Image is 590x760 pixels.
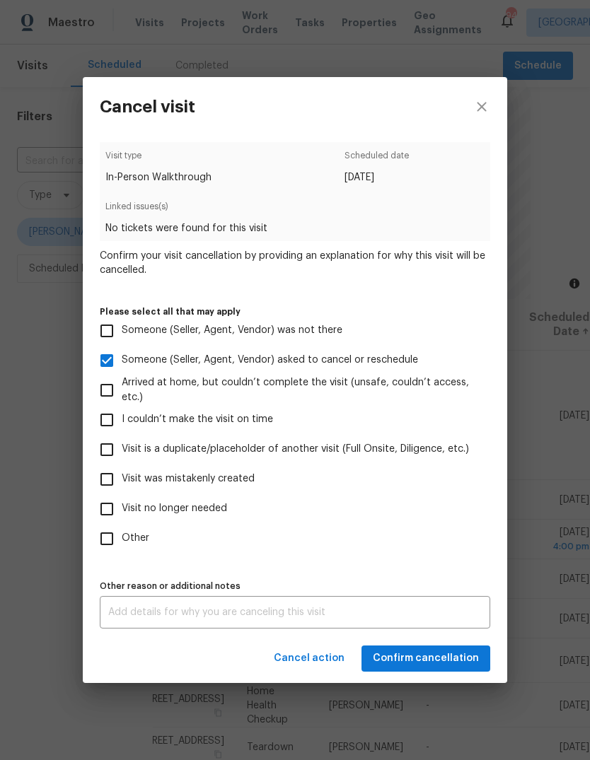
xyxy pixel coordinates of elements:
[122,531,149,546] span: Other
[100,97,195,117] h3: Cancel visit
[100,308,490,316] label: Please select all that may apply
[105,221,484,235] span: No tickets were found for this visit
[456,77,507,136] button: close
[122,472,255,486] span: Visit was mistakenly created
[345,148,409,170] span: Scheduled date
[268,645,350,672] button: Cancel action
[345,170,409,185] span: [DATE]
[100,582,490,590] label: Other reason or additional notes
[122,323,342,338] span: Someone (Seller, Agent, Vendor) was not there
[105,170,212,185] span: In-Person Walkthrough
[361,645,490,672] button: Confirm cancellation
[373,650,479,667] span: Confirm cancellation
[122,442,469,457] span: Visit is a duplicate/placeholder of another visit (Full Onsite, Diligence, etc.)
[105,199,484,221] span: Linked issues(s)
[122,353,418,368] span: Someone (Seller, Agent, Vendor) asked to cancel or reschedule
[122,501,227,516] span: Visit no longer needed
[105,148,212,170] span: Visit type
[122,412,273,427] span: I couldn’t make the visit on time
[100,249,490,277] span: Confirm your visit cancellation by providing an explanation for why this visit will be cancelled.
[122,375,479,405] span: Arrived at home, but couldn’t complete the visit (unsafe, couldn’t access, etc.)
[274,650,345,667] span: Cancel action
